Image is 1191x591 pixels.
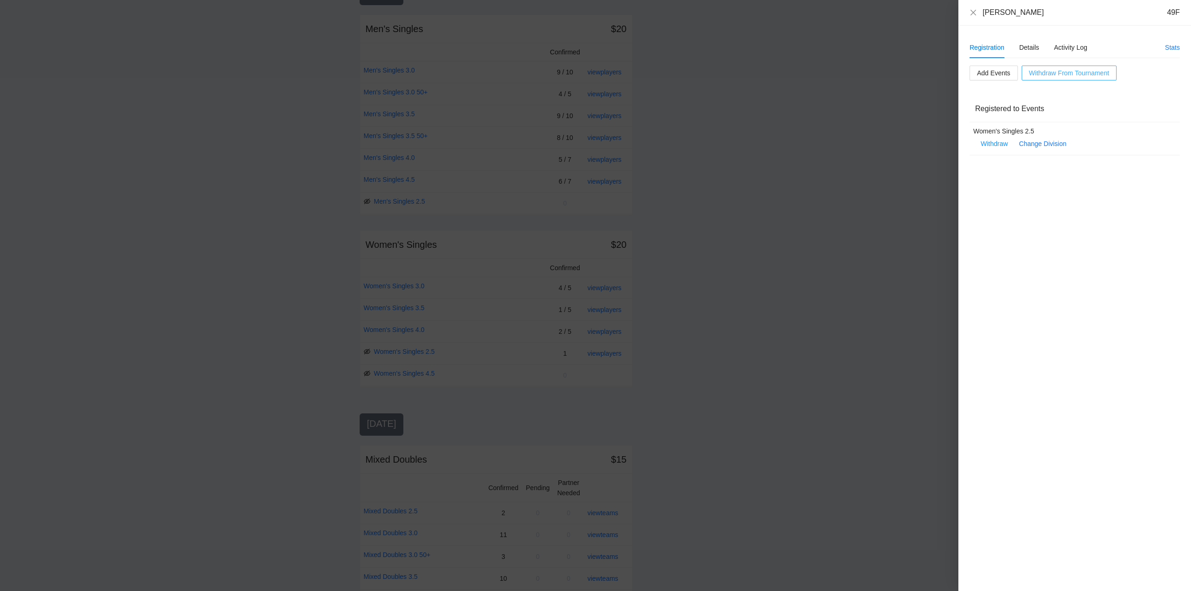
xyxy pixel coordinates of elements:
[970,42,1004,53] div: Registration
[970,9,977,17] button: Close
[981,139,1008,149] span: Withdraw
[983,7,1044,18] div: [PERSON_NAME]
[970,9,977,16] span: close
[1029,68,1109,78] span: Withdraw From Tournament
[973,136,1015,151] button: Withdraw
[1022,66,1117,80] button: Withdraw From Tournament
[1167,7,1180,18] div: 49F
[1019,140,1066,147] a: Change Division
[1019,42,1039,53] div: Details
[970,66,1018,80] button: Add Events
[973,126,1162,136] div: Women's Singles 2.5
[975,95,1174,122] div: Registered to Events
[977,68,1010,78] span: Add Events
[1165,44,1180,51] a: Stats
[1054,42,1088,53] div: Activity Log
